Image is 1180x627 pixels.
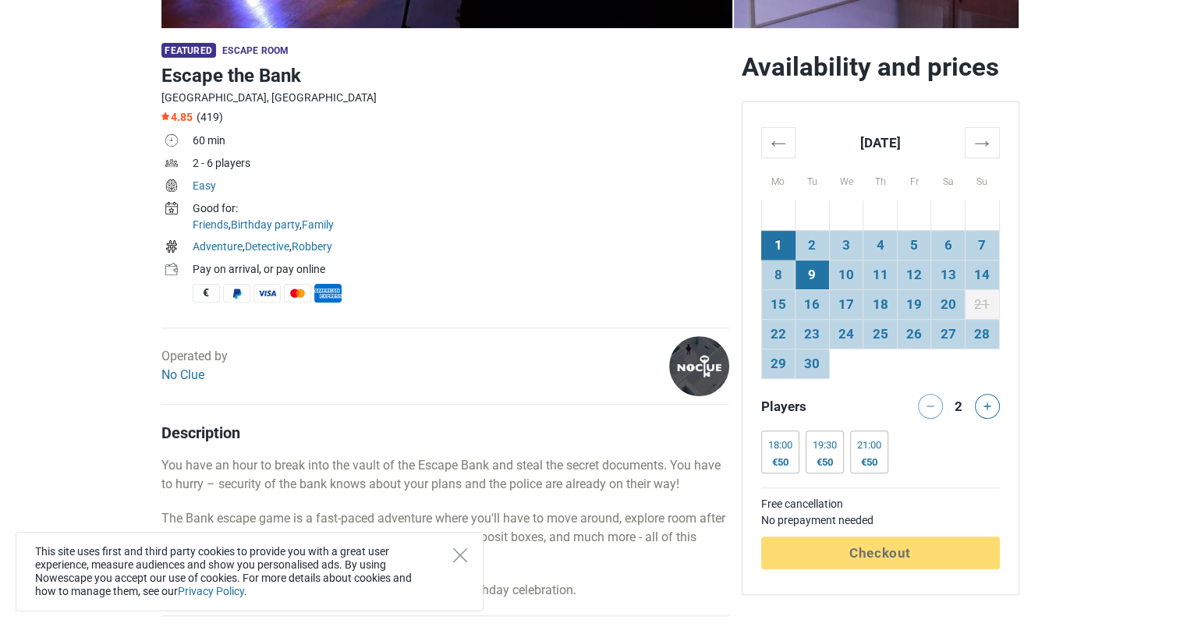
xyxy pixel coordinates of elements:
[755,394,881,419] div: Players
[965,127,999,158] th: →
[193,131,729,154] td: 60 min
[193,200,729,217] div: Good for:
[796,349,830,378] td: 30
[965,319,999,349] td: 28
[931,158,966,200] th: Sa
[965,230,999,260] td: 7
[197,111,223,123] span: (419)
[761,289,796,319] td: 15
[857,439,881,452] div: 21:00
[863,158,898,200] th: Th
[178,585,244,597] a: Privacy Policy
[161,62,729,90] h1: Escape the Bank
[829,260,863,289] td: 10
[231,218,299,231] a: Birthday party
[796,260,830,289] td: 9
[768,456,792,469] div: €50
[193,237,729,260] td: , ,
[897,230,931,260] td: 5
[829,289,863,319] td: 17
[193,284,220,303] span: Cash
[314,284,342,303] span: American Express
[193,179,216,192] a: Easy
[193,261,729,278] div: Pay on arrival, or pay online
[761,512,1000,529] td: No prepayment needed
[161,347,228,384] div: Operated by
[897,289,931,319] td: 19
[768,439,792,452] div: 18:00
[761,230,796,260] td: 1
[223,284,250,303] span: PayPal
[965,158,999,200] th: Su
[863,289,898,319] td: 18
[761,496,1000,512] td: Free cancellation
[161,456,729,494] p: You have an hour to break into the vault of the Escape Bank and steal the secret documents. You h...
[897,319,931,349] td: 26
[302,218,334,231] a: Family
[857,456,881,469] div: €50
[161,111,193,123] span: 4.85
[16,532,484,611] div: This site uses first and third party cookies to provide you with a great user experience, measure...
[965,289,999,319] td: 21
[863,319,898,349] td: 25
[813,456,837,469] div: €50
[761,319,796,349] td: 22
[253,284,281,303] span: Visa
[829,230,863,260] td: 3
[222,45,289,56] span: Escape room
[245,240,289,253] a: Detective
[292,240,332,253] a: Robbery
[669,336,729,396] img: a5e0ff62be0b0845l.png
[761,127,796,158] th: ←
[796,127,966,158] th: [DATE]
[193,199,729,237] td: , ,
[453,548,467,562] button: Close
[931,260,966,289] td: 13
[829,158,863,200] th: We
[161,112,169,120] img: Star
[161,90,729,106] div: [GEOGRAPHIC_DATA], [GEOGRAPHIC_DATA]
[796,319,830,349] td: 23
[742,51,1019,83] h2: Availability and prices
[897,260,931,289] td: 12
[193,218,229,231] a: Friends
[829,319,863,349] td: 24
[965,260,999,289] td: 14
[931,230,966,260] td: 6
[863,260,898,289] td: 11
[931,289,966,319] td: 20
[284,284,311,303] span: MasterCard
[161,43,216,58] span: Featured
[796,289,830,319] td: 16
[863,230,898,260] td: 4
[897,158,931,200] th: Fr
[949,394,968,416] div: 2
[813,439,837,452] div: 19:30
[161,509,729,565] p: The Bank escape game is a fast-paced adventure where you'll have to move around, explore room aft...
[161,367,204,382] a: No Clue
[796,158,830,200] th: Tu
[761,349,796,378] td: 29
[193,240,243,253] a: Adventure
[161,423,729,442] h4: Description
[761,260,796,289] td: 8
[193,154,729,176] td: 2 - 6 players
[761,158,796,200] th: Mo
[931,319,966,349] td: 27
[796,230,830,260] td: 2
